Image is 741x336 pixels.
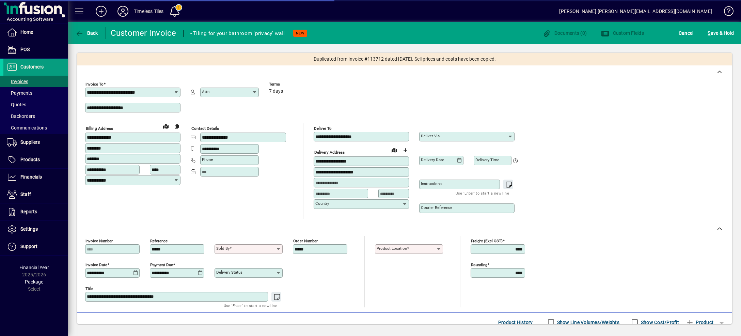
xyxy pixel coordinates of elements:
span: Suppliers [20,139,40,145]
a: Payments [3,87,68,99]
button: Save & Hold [706,27,736,39]
span: Invoices [7,79,28,84]
a: Suppliers [3,134,68,151]
label: Show Line Volumes/Weights [556,319,619,326]
mat-label: Freight (excl GST) [471,239,503,243]
a: POS [3,41,68,58]
mat-label: Phone [202,157,213,162]
a: Reports [3,203,68,220]
span: Terms [269,82,310,87]
span: Support [20,244,37,249]
mat-label: Instructions [421,181,442,186]
span: Settings [20,226,38,232]
span: Reports [20,209,37,214]
mat-label: Rounding [471,262,487,267]
button: Back [74,27,100,39]
mat-label: Delivery status [216,270,242,275]
mat-label: Country [315,201,329,206]
div: [PERSON_NAME] [PERSON_NAME][EMAIL_ADDRESS][DOMAIN_NAME] [559,6,712,17]
button: Add [90,5,112,17]
mat-label: Delivery time [475,157,499,162]
mat-label: Invoice number [85,239,113,243]
a: Home [3,24,68,41]
mat-label: Title [85,286,93,291]
div: Customer Invoice [111,28,176,39]
span: Staff [20,192,31,197]
span: Custom Fields [601,30,644,36]
span: Products [20,157,40,162]
span: Backorders [7,113,35,119]
span: S [708,30,710,36]
a: View on map [389,144,400,155]
button: Copy to Delivery address [171,121,182,132]
mat-label: Delivery date [421,157,444,162]
span: Package [25,279,43,285]
mat-label: Reference [150,239,168,243]
mat-label: Order number [293,239,318,243]
span: Payments [7,90,32,96]
span: Product History [498,317,533,328]
mat-hint: Use 'Enter' to start a new line [456,189,509,197]
a: Quotes [3,99,68,110]
span: Customers [20,64,44,70]
a: Backorders [3,110,68,122]
a: Staff [3,186,68,203]
a: Products [3,151,68,168]
div: - Tiling for your bathroom 'privacy' wall [190,28,285,39]
span: 7 days [269,89,283,94]
a: Financials [3,169,68,186]
button: Documents (0) [541,27,588,39]
span: Home [20,29,33,35]
mat-hint: Use 'Enter' to start a new line [224,302,277,309]
mat-label: Deliver via [421,134,440,138]
span: NEW [296,31,304,35]
a: Knowledge Base [719,1,732,24]
mat-label: Attn [202,89,209,94]
span: Back [75,30,98,36]
mat-label: Product location [377,246,407,251]
button: Profile [112,5,134,17]
button: Product [682,316,717,329]
a: Invoices [3,76,68,87]
span: Product [686,317,713,328]
span: Quotes [7,102,26,107]
span: POS [20,47,30,52]
div: Timeless Tiles [134,6,163,17]
a: Support [3,238,68,255]
mat-label: Invoice To [85,82,104,87]
span: Financial Year [19,265,49,270]
span: ave & Hold [708,28,734,39]
mat-label: Courier Reference [421,205,452,210]
label: Show Cost/Profit [640,319,679,326]
button: Product History [495,316,536,329]
button: Custom Fields [599,27,646,39]
span: Cancel [679,28,694,39]
mat-label: Deliver To [314,126,332,131]
a: Communications [3,122,68,134]
mat-label: Invoice date [85,262,107,267]
mat-label: Payment due [150,262,173,267]
app-page-header-button: Back [68,27,106,39]
button: Choose address [400,145,411,156]
mat-label: Sold by [216,246,230,251]
span: Financials [20,174,42,180]
span: Documents (0) [542,30,587,36]
a: View on map [160,121,171,132]
span: Communications [7,125,47,131]
a: Settings [3,221,68,238]
span: Duplicated from Invoice #113712 dated [DATE]. Sell prices and costs have been copied. [314,56,496,63]
button: Cancel [677,27,695,39]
